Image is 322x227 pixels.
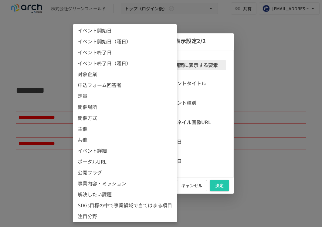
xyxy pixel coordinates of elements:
[73,47,177,58] li: イベント終了日
[73,134,177,145] li: 共催
[73,189,177,200] li: 解決したい課題
[73,200,177,211] li: SDGs目標の中で事業領域で当てはまる項目
[73,101,177,112] li: 開催場所
[73,211,177,222] li: 注目分野
[73,25,177,36] li: イベント開始日
[73,178,177,189] li: 事業内容・ミッション
[73,167,177,178] li: 公開フラグ
[73,69,177,80] li: 対象企業
[73,123,177,134] li: 主催
[73,90,177,101] li: 定員
[73,112,177,123] li: 開催方式
[73,80,177,90] li: 申込フォーム回答者
[73,36,177,47] li: イベント開始日（曜日）
[73,145,177,156] li: イベント詳細
[73,156,177,167] li: ポータルURL
[73,58,177,69] li: イベント終了日（曜日）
